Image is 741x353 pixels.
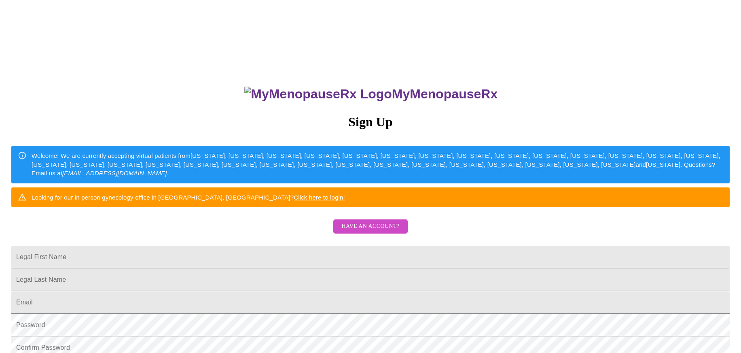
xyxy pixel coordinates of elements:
div: Looking for our in person gynecology office in [GEOGRAPHIC_DATA], [GEOGRAPHIC_DATA]? [32,190,345,205]
a: Click here to login! [294,194,345,201]
em: [EMAIL_ADDRESS][DOMAIN_NAME] [62,170,167,176]
img: MyMenopauseRx Logo [244,87,392,102]
a: Have an account? [331,228,409,235]
button: Have an account? [333,219,407,234]
div: Welcome! We are currently accepting virtual patients from [US_STATE], [US_STATE], [US_STATE], [US... [32,148,723,181]
h3: Sign Up [11,115,730,130]
h3: MyMenopauseRx [13,87,730,102]
span: Have an account? [341,221,399,232]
